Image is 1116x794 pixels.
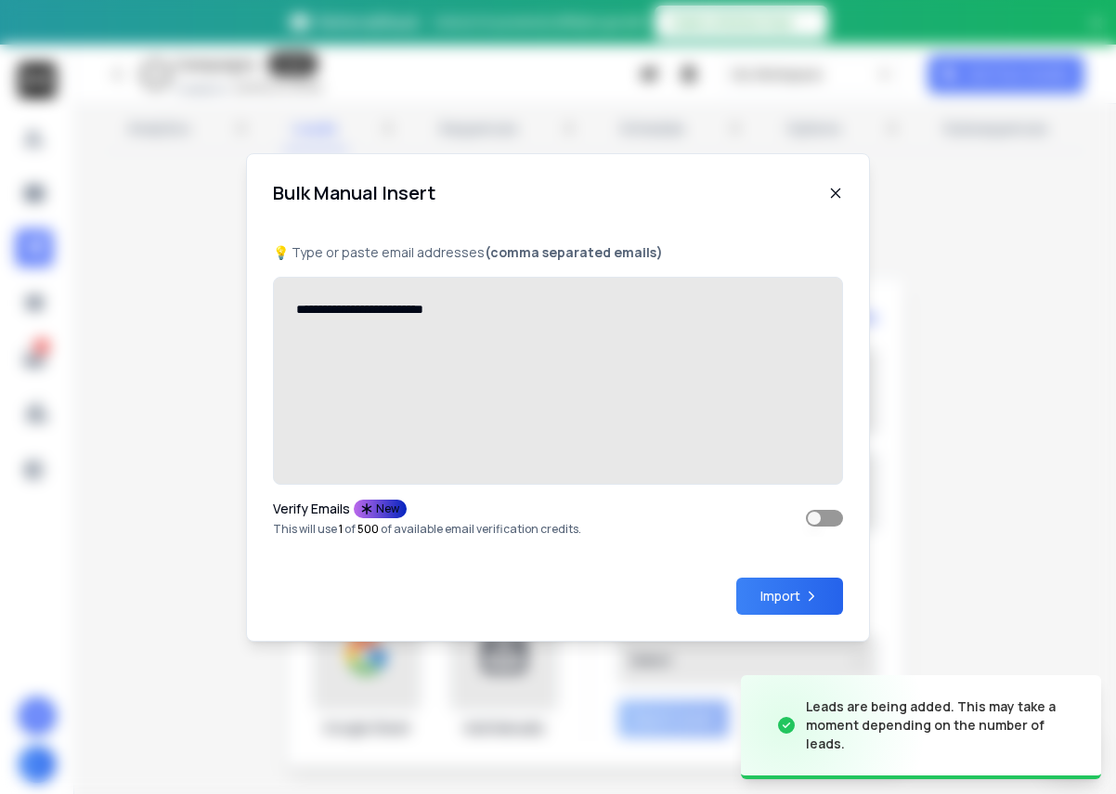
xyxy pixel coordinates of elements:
[485,243,663,261] b: (comma separated emails)
[806,697,1079,753] div: Leads are being added. This may take a moment depending on the number of leads.
[273,502,350,515] p: Verify Emails
[736,578,843,615] button: Import
[741,670,927,781] img: image
[357,521,379,537] span: 500
[273,522,581,537] p: This will use of of available email verification credits.
[354,500,407,518] div: New
[273,243,843,262] p: 💡 Type or paste email addresses
[273,180,435,206] h1: Bulk Manual Insert
[339,521,343,537] span: 1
